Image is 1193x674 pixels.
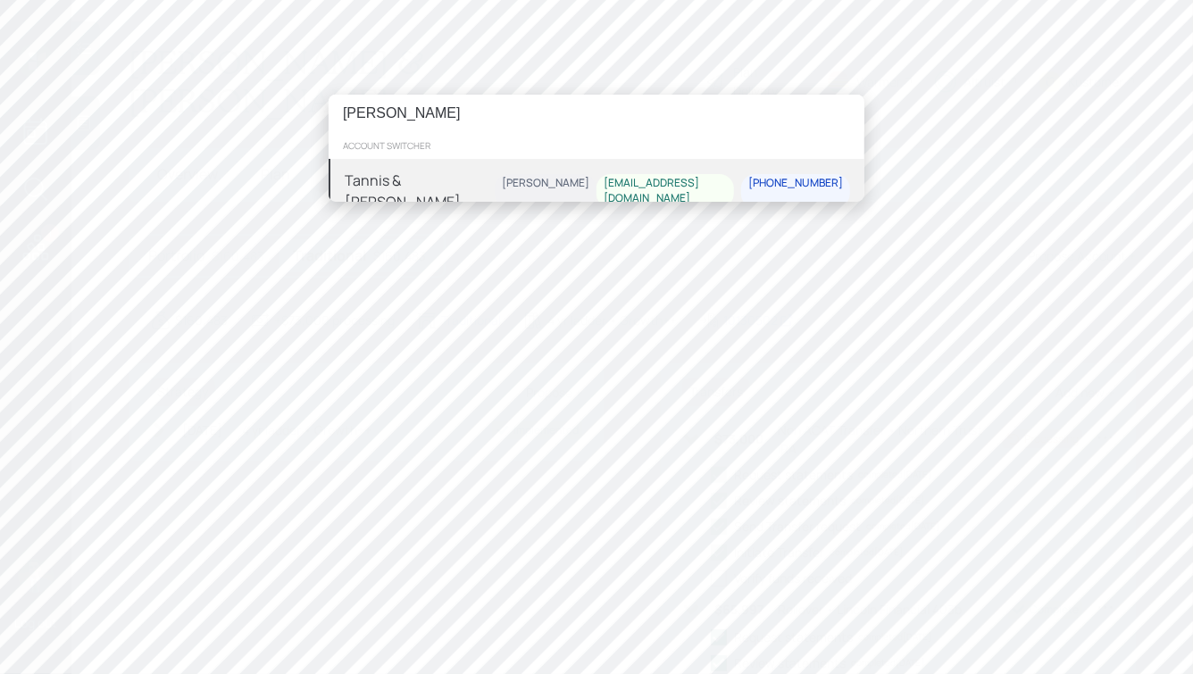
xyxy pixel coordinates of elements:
div: [PERSON_NAME] [502,176,589,191]
div: Tannis & [PERSON_NAME] [345,170,495,212]
input: Type a command or search… [329,95,864,132]
div: [EMAIL_ADDRESS][DOMAIN_NAME] [604,176,727,206]
div: [PHONE_NUMBER] [748,176,843,191]
div: account switcher [329,132,864,159]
